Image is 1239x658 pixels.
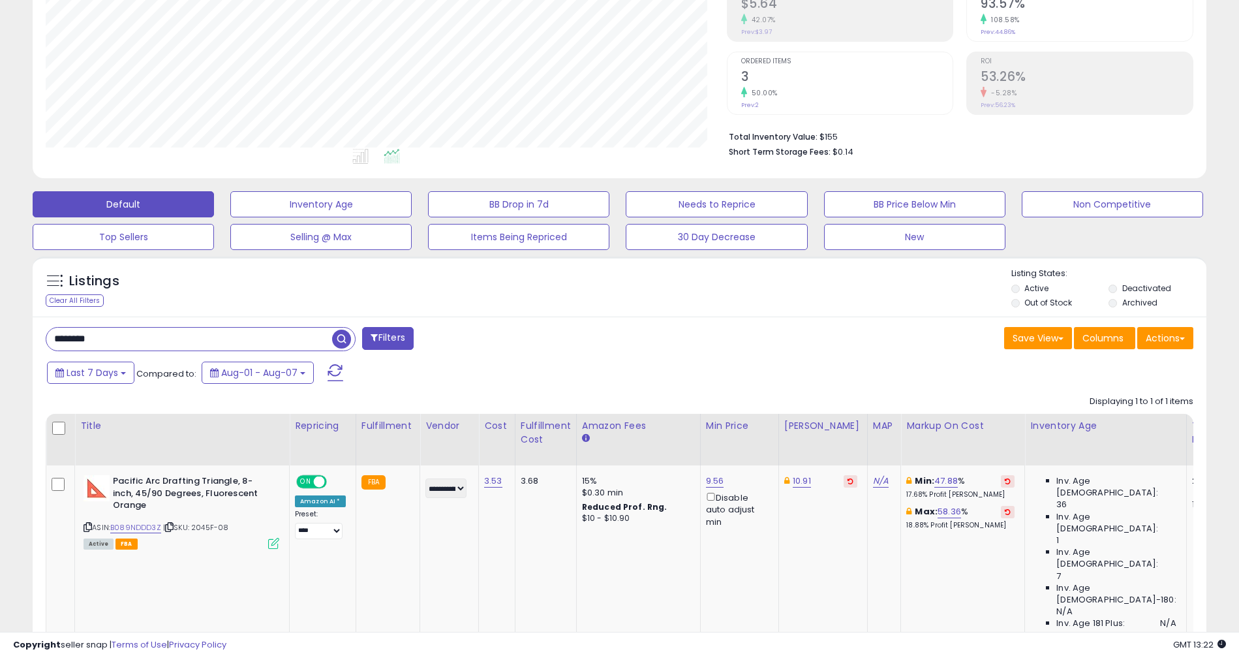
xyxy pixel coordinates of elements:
a: 3.53 [484,475,502,488]
p: 18.88% Profit [PERSON_NAME] [906,521,1015,530]
div: Disable auto adjust min [706,490,769,528]
span: $0.14 [833,146,853,158]
div: Repricing [295,419,350,433]
a: 10.91 [793,475,811,488]
label: Archived [1122,297,1157,308]
small: Prev: 2 [741,101,759,109]
div: Amazon Fees [582,419,695,433]
label: Deactivated [1122,283,1171,294]
a: Privacy Policy [169,638,226,651]
div: Displaying 1 to 1 of 1 items [1090,396,1193,408]
small: 42.07% [747,15,776,25]
small: Amazon Fees. [582,433,590,445]
div: Title [80,419,284,433]
a: N/A [873,475,889,488]
div: Inventory Age [1030,419,1180,433]
span: Last 7 Days [67,366,118,379]
div: $0.30 min [582,487,690,499]
small: 108.58% [987,15,1020,25]
button: Needs to Reprice [626,191,807,217]
button: New [824,224,1005,250]
b: Min: [915,475,934,487]
span: 7 [1056,571,1061,582]
div: Clear All Filters [46,294,104,307]
div: Fulfillment Cost [521,419,571,446]
div: seller snap | | [13,639,226,651]
span: Inv. Age [DEMOGRAPHIC_DATA]: [1056,546,1176,570]
h2: 3 [741,69,953,87]
th: The percentage added to the cost of goods (COGS) that forms the calculator for Min & Max prices. [901,414,1025,465]
div: Fulfillment [361,419,414,433]
b: Max: [915,505,938,518]
h5: Listings [69,272,119,290]
div: % [906,475,1015,499]
a: 47.88 [934,475,958,488]
span: Inv. Age [DEMOGRAPHIC_DATA]: [1056,475,1176,499]
span: Ordered Items [741,58,953,65]
small: -5.28% [987,88,1017,98]
a: Terms of Use [112,638,167,651]
p: 17.68% Profit [PERSON_NAME] [906,490,1015,499]
div: Min Price [706,419,773,433]
div: Markup on Cost [906,419,1019,433]
button: Last 7 Days [47,362,134,384]
p: Listing States: [1011,268,1206,280]
button: Inventory Age [230,191,412,217]
small: Prev: 56.23% [981,101,1015,109]
span: 1 [1056,535,1059,546]
button: Actions [1137,327,1193,349]
span: Inv. Age [DEMOGRAPHIC_DATA]-180: [1056,582,1176,606]
span: N/A [1160,618,1176,629]
button: BB Price Below Min [824,191,1005,217]
button: BB Drop in 7d [428,191,609,217]
span: Aug-01 - Aug-07 [221,366,298,379]
div: Cost [484,419,510,433]
span: FBA [115,539,138,550]
span: Inv. Age [DEMOGRAPHIC_DATA]: [1056,511,1176,535]
span: | SKU: 2045F-08 [163,522,229,533]
a: 9.56 [706,475,724,488]
div: Vendor [425,419,473,433]
div: % [906,506,1015,530]
div: 15% [582,475,690,487]
span: ROI [981,58,1193,65]
th: CSV column name: cust_attr_2_Vendor [420,414,479,465]
label: Out of Stock [1024,297,1072,308]
b: Reduced Prof. Rng. [582,501,667,512]
small: 50.00% [747,88,778,98]
span: 36 [1056,499,1067,510]
span: Columns [1082,332,1124,345]
span: Inv. Age 181 Plus: [1056,618,1125,629]
span: N/A [1056,606,1072,618]
small: Prev: $3.97 [741,28,772,36]
span: 2025-08-15 13:22 GMT [1173,638,1226,651]
button: Items Being Repriced [428,224,609,250]
h2: 53.26% [981,69,1193,87]
a: B089NDDD3Z [110,522,161,533]
div: 3.68 [521,475,566,487]
label: Active [1024,283,1048,294]
li: $155 [729,128,1184,144]
small: Prev: 44.86% [981,28,1015,36]
button: Non Competitive [1022,191,1203,217]
a: 58.36 [938,505,961,518]
b: Short Term Storage Fees: [729,146,831,157]
img: 31VA-zS7kfL._SL40_.jpg [84,475,110,501]
button: Default [33,191,214,217]
div: $10 - $10.90 [582,513,690,524]
button: Selling @ Max [230,224,412,250]
strong: Copyright [13,638,61,651]
button: Filters [362,327,413,350]
b: Total Inventory Value: [729,131,818,142]
button: 30 Day Decrease [626,224,807,250]
span: All listings currently available for purchase on Amazon [84,539,114,550]
span: OFF [325,477,346,488]
small: FBA [361,475,386,490]
div: ASIN: [84,475,279,548]
div: Amazon AI * [295,495,346,507]
button: Aug-01 - Aug-07 [202,362,314,384]
div: Preset: [295,510,346,539]
button: Columns [1074,327,1135,349]
span: ON [298,477,314,488]
div: [PERSON_NAME] [784,419,862,433]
